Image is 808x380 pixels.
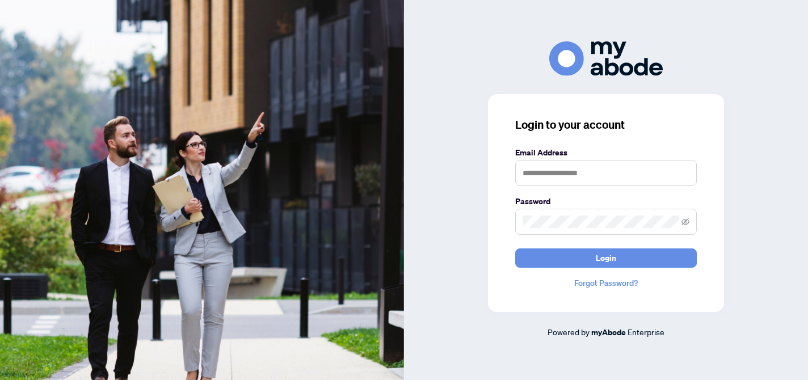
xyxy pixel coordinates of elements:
h3: Login to your account [515,117,697,133]
span: Login [596,249,616,267]
button: Login [515,248,697,268]
label: Email Address [515,146,697,159]
span: Enterprise [628,327,664,337]
img: ma-logo [549,41,663,76]
label: Password [515,195,697,208]
span: Powered by [548,327,590,337]
a: myAbode [591,326,626,339]
a: Forgot Password? [515,277,697,289]
span: eye-invisible [681,218,689,226]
